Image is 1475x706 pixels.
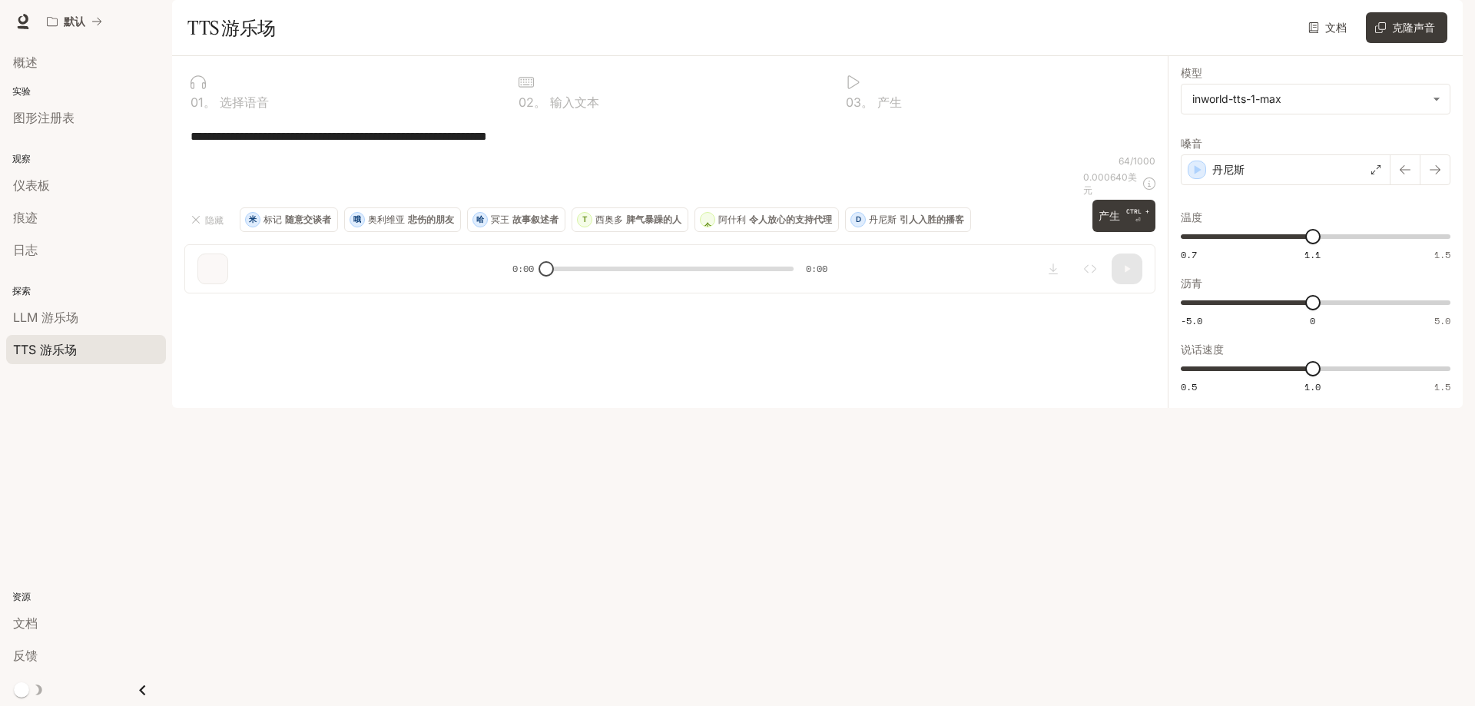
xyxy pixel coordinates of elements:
font: 温度 [1181,210,1202,224]
font: 文档 [1325,21,1347,34]
font: 奥利维亚 [368,214,405,225]
font: 沥青 [1181,277,1202,290]
font: 说话速度 [1181,343,1224,356]
font: 0 [519,94,526,110]
button: 产生CTRL +⏎ [1092,200,1155,231]
a: 文档 [1304,12,1354,43]
font: 。 [861,94,873,110]
font: 引人入胜的播客 [900,214,964,225]
font: 模型 [1181,66,1202,79]
font: 脾气暴躁的人 [626,214,681,225]
font: 标记 [264,214,282,225]
button: 米标记随意交谈者 [240,207,338,232]
button: 所有工作区 [40,6,109,37]
font: 西奥多 [595,214,623,225]
font: 默认 [64,15,85,28]
font: 悲伤的朋友 [408,214,454,225]
button: T西奥多脾气暴躁的人 [572,207,688,232]
font: 0 [1310,314,1315,327]
button: 克隆声音 [1366,12,1447,43]
font: 隐藏 [205,214,224,226]
font: ⏎ [1135,217,1141,224]
font: -5.0 [1181,314,1202,327]
font: 产生 [877,94,902,110]
font: D [856,214,861,224]
font: 0 [846,94,854,110]
font: 哈 [476,214,484,224]
button: 哦奥利维亚悲伤的朋友 [344,207,461,232]
font: 1.0 [1304,380,1321,393]
font: CTRL + [1126,207,1149,215]
font: 1.1 [1304,248,1321,261]
font: 令人放心的支持代理 [749,214,832,225]
font: 。 [204,94,216,110]
font: 。 [534,94,546,110]
font: 2 [526,94,534,110]
font: inworld-tts-1-max [1192,92,1281,105]
font: 产生 [1099,209,1120,222]
button: D丹尼斯引人入胜的播客 [845,207,971,232]
font: T [582,214,588,224]
font: TTS 游乐场 [187,16,276,39]
font: 1.5 [1434,380,1450,393]
font: 嗓音 [1181,137,1202,150]
font: 丹尼斯 [869,214,897,225]
font: 随意交谈者 [285,214,331,225]
font: 克隆声音 [1392,21,1435,34]
font: 输入文本 [550,94,599,110]
font: 0 [191,94,198,110]
font: 5.0 [1434,314,1450,327]
button: 哈冥王故事叙述者 [467,207,565,232]
div: inworld-tts-1-max [1182,85,1450,114]
font: 1.5 [1434,248,1450,261]
font: 阿什利 [718,214,746,225]
font: 米 [249,214,257,224]
font: 冥王 [491,214,509,225]
font: 1 [198,94,204,110]
button: 一个阿什利令人放心的支持代理 [694,207,839,232]
font: 故事叙述者 [512,214,559,225]
font: 选择语音 [220,94,269,110]
font: 0.000640 [1083,171,1128,183]
font: 丹尼斯 [1212,163,1245,176]
font: 64/1000 [1119,155,1155,167]
font: 3 [854,94,861,110]
font: 0.5 [1181,380,1197,393]
font: 0.7 [1181,248,1197,261]
font: 哦 [353,214,361,224]
button: 隐藏 [184,207,234,232]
